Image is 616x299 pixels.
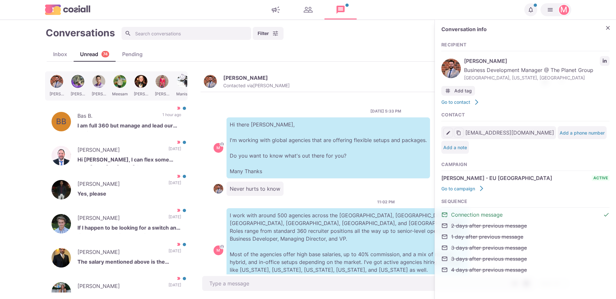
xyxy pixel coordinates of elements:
span: [PERSON_NAME] [464,57,597,65]
span: 4 days after previous message [451,266,527,274]
img: Rohit Kumar [52,180,71,199]
p: [DATE] [169,180,181,190]
p: If I happen to be looking for a switch any time in the near future, I will be sure to reach back ... [77,224,181,233]
p: Never hurts to know [227,182,284,196]
p: Hi there [PERSON_NAME], I'm working with global agencies that are offering flexible setups and pa... [227,117,430,178]
h3: Contact [441,112,610,118]
button: Martin [540,3,571,16]
p: [PERSON_NAME] [77,248,162,258]
span: [EMAIL_ADDRESS][DOMAIN_NAME] [465,129,554,137]
button: Add a note [443,145,467,150]
div: Inbox [47,50,74,58]
span: 3 days after previous message [451,255,527,263]
img: Dory Weismer [52,146,71,165]
p: [DATE] 5:33 PM [370,108,401,114]
h2: Conversation info [441,26,600,32]
p: Bas B. [77,112,156,122]
div: Unread [74,50,116,58]
input: Search conversations [122,27,251,40]
img: Hari Jakllari [204,75,217,88]
button: Filter [253,27,284,40]
button: Add a phone number [560,130,605,136]
a: Go to contact [441,99,480,105]
p: [PERSON_NAME] [77,146,162,156]
span: 3 days after previous message [451,244,527,252]
button: Add tag [441,86,475,96]
span: active [592,175,610,181]
a: Go to campaign [441,185,485,192]
p: [DATE] [169,248,181,258]
span: [PERSON_NAME] - EU [GEOGRAPHIC_DATA] [441,174,552,182]
div: Martin [216,248,220,252]
button: Hari Jakllari[PERSON_NAME]Contacted via[PERSON_NAME] [204,75,290,89]
h1: Conversations [46,27,115,39]
p: I work with around 500 agencies across the [GEOGRAPHIC_DATA], [GEOGRAPHIC_DATA], [GEOGRAPHIC_DATA... [227,208,470,293]
img: Hari Jakllari [214,184,223,194]
a: LinkedIn profile link [600,56,610,66]
svg: avatar [220,142,224,146]
button: Edit [443,128,453,138]
h3: Sequence [441,199,610,204]
button: Copy [454,128,464,138]
p: Hi [PERSON_NAME], I can flex some time [DATE] or [DATE] for a phone call right now between 10am-3... [77,156,181,165]
p: I am full 360 but manage and lead our business. I also set up our Sydney business from a standing... [77,122,181,131]
h3: Campaign [441,162,610,167]
div: Bas B. [56,118,66,126]
img: logo [45,5,90,15]
img: Hari Jakllari [441,59,461,78]
p: 1 hour ago [162,112,181,122]
p: 11:02 PM [377,199,395,205]
h3: Recipient [441,42,610,48]
p: The salary mentioned above is the minimum base salary, nothing below that. I am only interested i... [77,258,181,268]
span: Business Development Manager @ The Planet Group [464,66,610,74]
p: [DATE] [169,282,181,292]
svg: avatar [220,245,224,248]
img: Dillon McDermott [52,214,71,233]
button: Close [603,23,613,33]
p: [PERSON_NAME] [77,180,162,190]
span: Connection message [451,211,503,219]
p: Contacted via [PERSON_NAME] [223,83,290,89]
div: Pending [116,50,149,58]
p: [DATE] [169,146,181,156]
button: Notifications [524,3,537,16]
span: [GEOGRAPHIC_DATA], [US_STATE], [GEOGRAPHIC_DATA] [464,74,610,81]
div: Martin [216,146,220,150]
div: Martin [560,6,567,14]
p: [PERSON_NAME] [77,214,162,224]
p: 74 [103,51,108,57]
p: [DATE] [169,214,181,224]
img: Robert Waddington [52,248,71,268]
span: 1 day after previous message [451,233,523,241]
span: 2 days after previous message [451,222,527,230]
p: [PERSON_NAME] [223,75,268,81]
p: Yes, please [77,190,181,199]
p: [PERSON_NAME] [77,282,162,292]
